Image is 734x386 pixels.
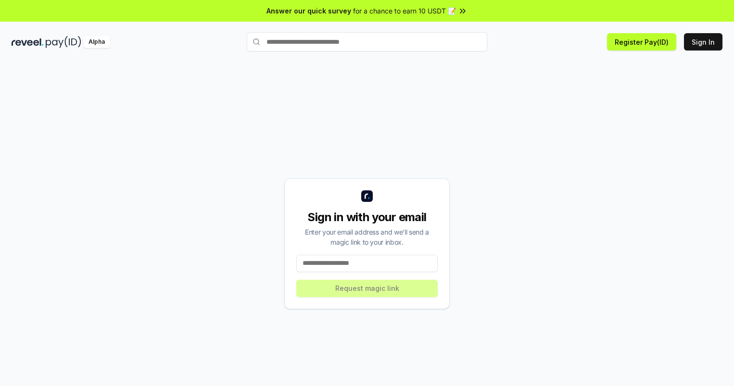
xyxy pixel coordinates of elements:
span: for a chance to earn 10 USDT 📝 [353,6,456,16]
button: Register Pay(ID) [607,33,676,50]
img: logo_small [361,190,373,202]
div: Enter your email address and we’ll send a magic link to your inbox. [296,227,438,247]
button: Sign In [684,33,722,50]
img: pay_id [46,36,81,48]
span: Answer our quick survey [266,6,351,16]
div: Sign in with your email [296,210,438,225]
div: Alpha [83,36,110,48]
img: reveel_dark [12,36,44,48]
